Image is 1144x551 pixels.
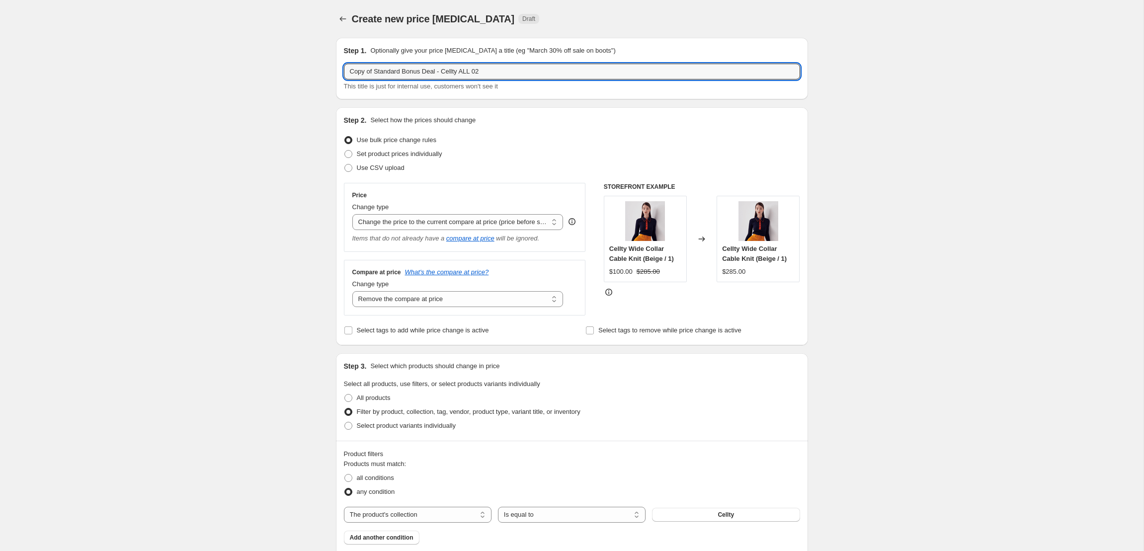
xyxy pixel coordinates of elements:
[344,531,419,545] button: Add another condition
[405,268,489,276] button: What's the compare at price?
[352,191,367,199] h3: Price
[446,235,494,242] button: compare at price
[352,268,401,276] h3: Compare at price
[350,534,413,542] span: Add another condition
[344,380,540,388] span: Select all products, use filters, or select products variants individually
[496,235,539,242] i: will be ignored.
[357,164,405,171] span: Use CSV upload
[598,326,741,334] span: Select tags to remove while price change is active
[357,488,395,495] span: any condition
[370,361,499,371] p: Select which products should change in price
[604,183,800,191] h6: STOREFRONT EXAMPLE
[357,136,436,144] span: Use bulk price change rules
[352,203,389,211] span: Change type
[609,267,633,277] div: $100.00
[722,267,745,277] div: $285.00
[344,449,800,459] div: Product filters
[625,201,665,241] img: CELLTY-WIDE-COLLAR-CABLE-KNIT_Navy_80x.png
[357,408,580,415] span: Filter by product, collection, tag, vendor, product type, variant title, or inventory
[352,13,515,24] span: Create new price [MEDICAL_DATA]
[344,361,367,371] h2: Step 3.
[609,245,674,262] span: Cellty Wide Collar Cable Knit (Beige / 1)
[370,115,476,125] p: Select how the prices should change
[352,280,389,288] span: Change type
[357,326,489,334] span: Select tags to add while price change is active
[344,82,498,90] span: This title is just for internal use, customers won't see it
[357,150,442,157] span: Set product prices individually
[738,201,778,241] img: CELLTY-WIDE-COLLAR-CABLE-KNIT_Navy_80x.png
[718,511,734,519] span: Cellty
[344,115,367,125] h2: Step 2.
[344,64,800,79] input: 30% off holiday sale
[370,46,615,56] p: Optionally give your price [MEDICAL_DATA] a title (eg "March 30% off sale on boots")
[344,46,367,56] h2: Step 1.
[522,15,535,23] span: Draft
[357,474,394,481] span: all conditions
[352,235,445,242] i: Items that do not already have a
[722,245,787,262] span: Cellty Wide Collar Cable Knit (Beige / 1)
[567,217,577,227] div: help
[336,12,350,26] button: Price change jobs
[357,422,456,429] span: Select product variants individually
[637,267,660,277] strike: $285.00
[652,508,800,522] button: Cellty
[344,460,407,468] span: Products must match:
[357,394,391,401] span: All products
